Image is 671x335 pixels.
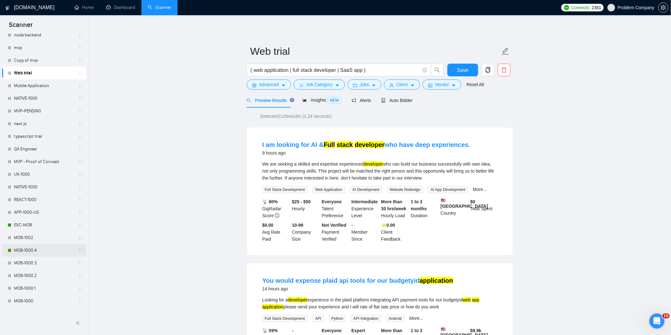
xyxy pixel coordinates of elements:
mark: developer [355,141,385,148]
span: Client [396,81,408,88]
span: Android [386,315,404,322]
span: Full Stack Development [262,315,308,322]
div: Company Size [291,222,321,243]
b: Everyone [322,328,342,333]
a: homeHome [75,5,94,10]
b: 10-99 [292,223,303,228]
span: holder [78,223,83,228]
span: Auto Bidder [381,98,413,103]
span: 10 [662,313,670,319]
div: Duration [410,198,440,219]
a: More... [473,187,487,192]
span: delete [498,67,510,73]
span: caret-down [281,83,286,88]
span: holder [78,33,83,38]
a: MOB-1000 [14,295,74,307]
span: search [431,67,443,73]
a: dashboardDashboard [106,5,135,10]
span: holder [78,147,83,152]
span: holder [78,286,83,291]
span: holder [78,197,83,202]
span: NEW [328,97,342,104]
span: AI Development [350,186,382,193]
span: notification [352,98,356,103]
span: holder [78,210,83,215]
mark: app [472,297,479,302]
a: MOB-1001 [14,307,74,320]
div: Tooltip anchor [289,97,295,103]
span: copy [482,67,494,73]
button: copy [482,64,494,76]
button: setting [658,3,668,13]
mark: stack [337,141,353,148]
a: NATIVE-1000 [14,181,74,193]
span: Jobs [360,81,369,88]
span: Connects: [571,4,590,11]
span: folder [353,83,357,88]
a: MOB-1002 [14,231,74,244]
span: holder [78,45,83,50]
a: typescript trial [14,130,74,143]
button: barsJob Categorycaret-down [294,79,345,90]
a: MOB-1000.3 [14,257,74,269]
div: Payment Verified [321,222,350,243]
button: Save [447,64,478,76]
span: holder [78,235,83,240]
a: MOB-1000.4 [14,244,74,257]
input: Search Freelance Jobs... [251,66,420,74]
span: Vendor [435,81,449,88]
span: setting [659,5,668,10]
a: QA Engineer [14,143,74,155]
mark: Full [324,141,335,148]
span: info-circle [423,68,427,72]
a: MVP - Proof of Concept [14,155,74,168]
a: REACT-1000 [14,193,74,206]
b: $ 9.9k [470,328,481,333]
a: Web trial [14,67,74,79]
a: More... [409,316,423,321]
span: Advanced [259,81,279,88]
span: Detected 2126 results (1.24 seconds) [256,113,336,120]
span: holder [78,261,83,266]
span: API Integration [351,315,381,322]
img: logo [5,3,10,13]
span: holder [78,248,83,253]
input: Scanner name... [250,43,500,59]
div: Hourly [291,198,321,219]
b: More than 30 hrs/week [381,199,406,211]
span: holder [78,134,83,139]
mark: web [463,297,471,302]
b: Everyone [322,199,342,204]
a: mvp [14,41,74,54]
span: holder [78,159,83,164]
span: 2361 [592,4,601,11]
b: [GEOGRAPHIC_DATA] [441,198,488,209]
a: next js [14,117,74,130]
span: holder [78,109,83,114]
span: edit [501,47,510,55]
span: info-circle [275,213,279,218]
span: idcard [428,83,433,88]
span: robot [381,98,386,103]
span: holder [78,185,83,190]
span: holder [78,311,83,316]
iframe: Intercom live chat [649,313,665,329]
b: $ 0 [470,199,475,204]
img: upwork-logo.png [564,5,569,10]
span: caret-down [335,83,340,88]
span: Website Redesign [387,186,423,193]
span: caret-down [410,83,415,88]
button: folderJobscaret-down [348,79,382,90]
b: - [292,328,294,333]
span: user [609,5,614,10]
a: MOB-1000.1 [14,282,74,295]
span: caret-down [372,83,376,88]
span: AI App Development [428,186,468,193]
b: - [351,223,353,228]
div: GigRadar Score [261,198,291,219]
span: Scanner [4,20,38,34]
b: 📡 59% [262,328,278,333]
div: We are seeking a skilled and expertise experienced who can build our business successfully with o... [262,161,498,181]
span: Preview Results [247,98,292,103]
a: setting [658,5,668,10]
